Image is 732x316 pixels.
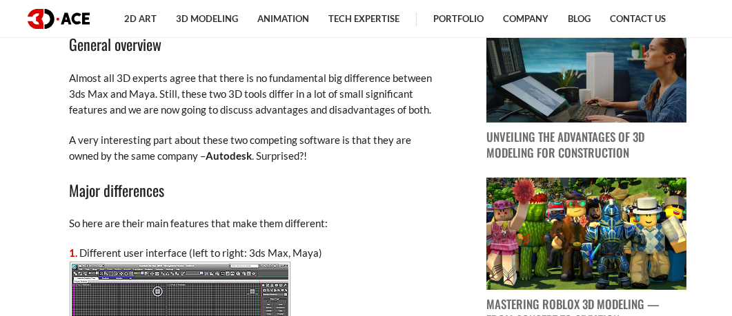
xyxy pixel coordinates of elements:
img: blog post image [486,10,686,123]
p: Almost all 3D experts agree that there is no fundamental big difference between 3ds Max and Maya.... [70,70,442,118]
a: blog post image Unveiling the Advantages of 3D Modeling for Construction [486,10,686,161]
strong: Autodesk [206,149,253,162]
p: A very interesting part about these two competing software is that they are owned by the same com... [70,132,442,165]
img: logo dark [28,9,90,29]
p: So here are their main features that make them different: [70,215,442,231]
img: blog post image [486,178,686,290]
h3: General overview [70,32,442,56]
h3: Major differences [70,178,442,202]
p: Unveiling the Advantages of 3D Modeling for Construction [486,129,686,161]
span: Different user interface (left to right: 3ds Max, Maya) [80,246,323,259]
